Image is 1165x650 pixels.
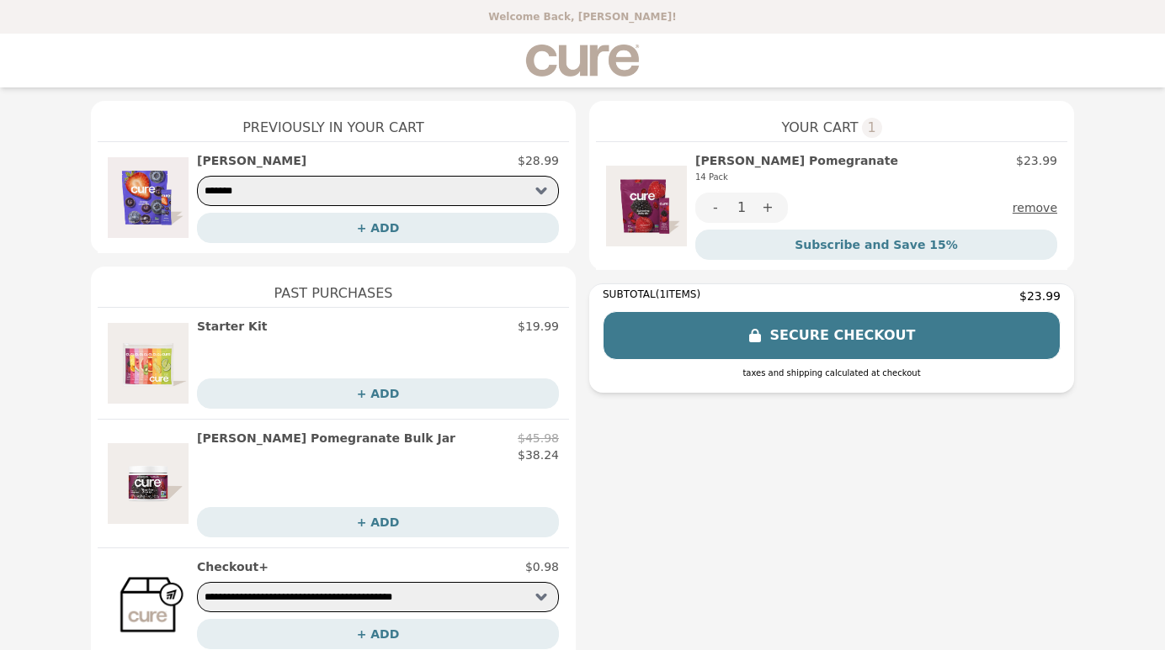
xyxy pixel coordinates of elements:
[108,430,189,537] img: Berry Pomegranate Bulk Jar
[518,430,559,447] p: $45.98
[603,288,656,300] span: SUBTOTAL
[197,318,267,335] h2: Starter Kit
[518,318,559,335] p: $19.99
[1019,288,1061,304] span: $23.99
[525,558,559,575] p: $0.98
[108,558,189,649] img: Checkout+
[656,288,700,300] span: ( 1 ITEMS)
[736,193,747,223] div: 1
[1013,193,1057,223] button: remove
[197,378,559,409] button: + ADD
[606,152,687,260] img: Berry Pomegranate
[197,430,455,447] h2: [PERSON_NAME] Pomegranate Bulk Jar
[518,447,559,463] p: $38.24
[518,152,559,169] p: $28.99
[197,619,559,649] button: + ADD
[781,118,858,138] span: YOUR CART
[695,230,1057,260] button: Subscribe and Save 15%
[695,169,898,186] div: 14 Pack
[603,367,1061,379] div: taxes and shipping calculated at checkout
[98,101,569,141] h1: Previously In Your Cart
[525,44,639,77] img: Brand Logo
[98,267,569,307] h1: Past Purchases
[197,176,559,206] select: Select a product variant
[695,152,898,186] h2: [PERSON_NAME] Pomegranate
[197,558,269,575] h2: Checkout+
[108,152,189,243] img: Acai Berry
[197,152,306,169] h2: [PERSON_NAME]
[603,311,1061,360] button: SECURE CHECKOUT
[10,10,1155,24] p: Welcome Back, [PERSON_NAME]!
[862,118,882,138] span: 1
[747,193,788,223] button: +
[1016,152,1057,169] p: $23.99
[197,582,559,612] select: Select a product variant
[695,193,736,223] button: -
[197,213,559,243] button: + ADD
[108,318,189,409] img: Starter Kit
[197,507,559,537] button: + ADD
